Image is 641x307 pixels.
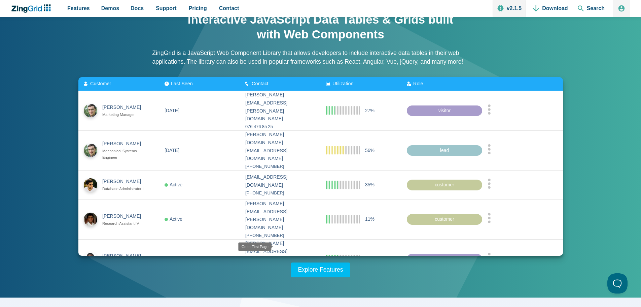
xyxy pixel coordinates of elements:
[245,91,315,123] div: [PERSON_NAME][EMAIL_ADDRESS][PERSON_NAME][DOMAIN_NAME]
[165,215,182,223] div: Active
[365,106,375,115] span: 27%
[245,131,315,163] div: [PERSON_NAME][DOMAIN_NAME][EMAIL_ADDRESS][DOMAIN_NAME]
[152,49,489,66] p: ZingGrid is a JavaScript Web Component Library that allows developers to include interactive data...
[102,178,147,186] div: [PERSON_NAME]
[131,4,144,13] span: Docs
[407,254,482,265] div: visitor
[245,123,315,130] div: 076 476 85 25
[102,103,147,112] div: [PERSON_NAME]
[407,105,482,116] div: visitor
[365,181,375,189] span: 35%
[365,146,375,154] span: 56%
[156,4,176,13] span: Support
[245,163,315,170] div: [PHONE_NUMBER]
[102,186,147,192] div: Database Administrator I
[102,212,147,220] div: [PERSON_NAME]
[165,181,182,189] div: Active
[165,255,179,263] div: [DATE]
[245,189,315,197] div: [PHONE_NUMBER]
[189,4,207,13] span: Pricing
[102,140,147,148] div: [PERSON_NAME]
[102,252,147,260] div: [PERSON_NAME]
[186,12,455,42] h1: Interactive JavaScript Data Tables & Grids built with Web Components
[407,214,482,225] div: customer
[102,112,147,118] div: Marketing Manager
[407,180,482,190] div: customer
[165,106,179,115] div: [DATE]
[171,81,193,86] span: Last Seen
[607,273,628,294] iframe: Toggle Customer Support
[245,200,315,232] div: [PERSON_NAME][EMAIL_ADDRESS][PERSON_NAME][DOMAIN_NAME]
[219,4,239,13] span: Contact
[102,220,147,227] div: Research Assistant IV
[407,145,482,156] div: lead
[365,255,375,263] span: 36%
[332,81,353,86] span: Utilization
[245,232,315,239] div: [PHONE_NUMBER]
[165,146,179,154] div: [DATE]
[67,4,90,13] span: Features
[291,263,351,277] a: Explore Features
[245,173,315,189] div: [EMAIL_ADDRESS][DOMAIN_NAME]
[102,148,147,161] div: Mechanical Systems Engineer
[101,4,119,13] span: Demos
[90,81,111,86] span: Customer
[413,81,423,86] span: Role
[252,81,269,86] span: Contact
[239,242,272,251] zg-tooltip: Go to First Page
[11,4,54,13] a: ZingChart Logo. Click to return to the homepage
[365,215,375,223] span: 11%
[245,240,315,272] div: [PERSON_NAME][EMAIL_ADDRESS][PERSON_NAME][DOMAIN_NAME]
